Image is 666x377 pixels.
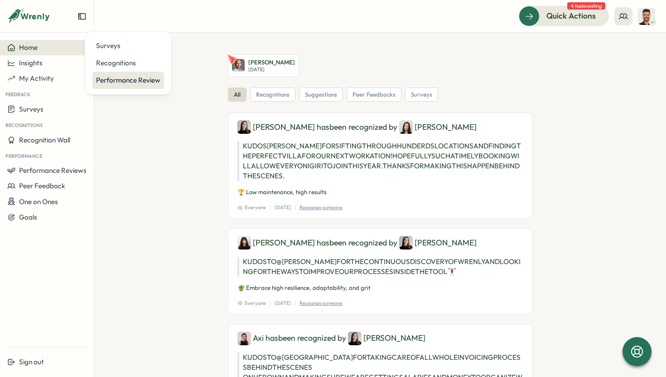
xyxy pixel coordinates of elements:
p: [DATE] [275,204,291,211]
a: Performance Review [92,72,164,89]
p: Recognize someone [299,299,343,307]
span: Performance Reviews [19,166,87,175]
p: 🏆 Low maintenance, high results [237,188,523,196]
img: Axi Molnar [237,332,251,345]
div: [PERSON_NAME] [399,120,477,134]
button: Expand sidebar [77,12,87,21]
span: Insights [19,59,43,67]
p: 🪴 Embrace high resilience, adaptability, and grit [237,284,523,292]
p: KUDOS TO @[PERSON_NAME] FOR THE CONTINUOUS DISCOVERY OF WRENLY AND LOOKING FOR THE WAYS TO IMPROV... [237,257,523,277]
div: [PERSON_NAME] [348,332,425,345]
span: My Activity [19,74,54,83]
div: Surveys [96,41,160,51]
span: 4 tasks waiting [567,2,605,10]
span: peer feedbacks [352,91,396,99]
span: recognitions [256,91,290,99]
img: Sagar Verma [638,8,655,25]
a: Jon Freeman[PERSON_NAME][DATE] [228,54,299,77]
p: | [294,204,296,211]
p: Recognize someone [299,204,343,211]
div: Performance Review [96,75,160,85]
span: suggestions [305,91,337,99]
button: Quick Actions [519,6,609,26]
span: Goals [19,213,37,221]
img: Jon Freeman [232,59,245,72]
span: One on Ones [19,197,58,206]
span: Everyone [237,204,266,211]
img: Elisabetta ​Casagrande [399,120,413,134]
img: Kelly Rosa [237,236,251,250]
span: Sign out [19,357,44,366]
span: Everyone [237,299,266,307]
span: Quick Actions [546,10,596,22]
img: Elena Ladushyna [348,332,362,345]
div: [PERSON_NAME] has been recognized by [237,120,523,134]
p: | [294,299,296,307]
p: [DATE] [275,299,291,307]
p: | [270,204,271,211]
a: Recognitions [92,54,164,72]
span: Surveys [19,105,43,113]
p: | [270,299,271,307]
div: [PERSON_NAME] has been recognized by [237,236,523,250]
span: Recognition Wall [19,136,70,144]
p: [PERSON_NAME] [248,59,295,67]
div: [PERSON_NAME] [399,236,477,250]
span: Home [19,43,38,52]
img: Elena Ladushyna [399,236,413,250]
span: Peer Feedback [19,181,65,190]
div: Axi has been recognized by [237,332,523,345]
p: KUDOS [PERSON_NAME] FOR SIFTING THROUGH HUNDERDS LOCATIONS AND FINDING THE PERFECT VILLA FOR OUR ... [237,141,523,181]
div: Recognitions [96,58,160,68]
img: Elena Ladushyna [237,120,251,134]
span: all [234,91,241,99]
p: [DATE] [248,67,295,73]
span: surveys [411,91,432,99]
a: Surveys [92,37,164,54]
